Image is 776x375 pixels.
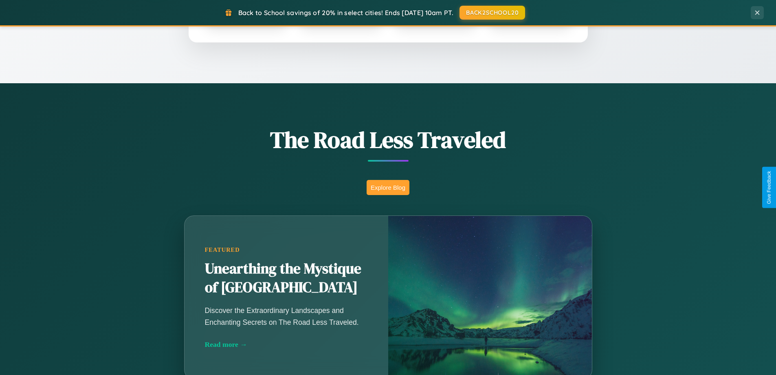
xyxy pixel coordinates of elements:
[766,171,772,204] div: Give Feedback
[205,340,368,349] div: Read more →
[238,9,453,17] span: Back to School savings of 20% in select cities! Ends [DATE] 10am PT.
[205,260,368,297] h2: Unearthing the Mystique of [GEOGRAPHIC_DATA]
[459,6,525,20] button: BACK2SCHOOL20
[205,305,368,328] p: Discover the Extraordinary Landscapes and Enchanting Secrets on The Road Less Traveled.
[367,180,409,195] button: Explore Blog
[205,246,368,253] div: Featured
[144,124,633,155] h1: The Road Less Traveled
